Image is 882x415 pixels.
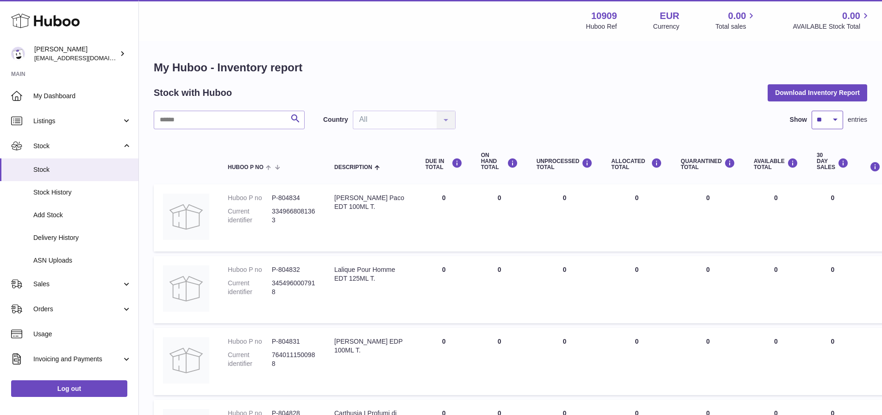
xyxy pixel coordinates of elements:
td: 0 [527,256,602,323]
div: UNPROCESSED Total [537,158,593,170]
td: 0 [744,184,807,252]
a: 0.00 AVAILABLE Stock Total [793,10,871,31]
td: 0 [472,256,527,323]
span: 0.00 [842,10,860,22]
td: 0 [807,256,858,323]
div: [PERSON_NAME] Paco EDT 100ML T. [334,194,407,211]
td: 0 [602,328,671,395]
dd: P-804834 [272,194,316,202]
div: DUE IN TOTAL [425,158,463,170]
span: 0 [706,338,710,345]
span: Listings [33,117,122,126]
span: Sales [33,280,122,289]
h2: Stock with Huboo [154,87,232,99]
span: Add Stock [33,211,131,220]
span: Total sales [715,22,757,31]
dt: Current identifier [228,207,272,225]
dd: P-804831 [272,337,316,346]
div: 30 DAY SALES [817,152,849,171]
div: Lalique Pour Homme EDT 125ML T. [334,265,407,283]
span: ASN Uploads [33,256,131,265]
label: Country [323,115,348,124]
dt: Current identifier [228,351,272,368]
td: 0 [416,328,472,395]
span: 0 [706,194,710,201]
img: internalAdmin-10909@internal.huboo.com [11,47,25,61]
td: 0 [416,184,472,252]
span: Stock [33,142,122,151]
dt: Huboo P no [228,194,272,202]
span: Usage [33,330,131,339]
td: 0 [744,256,807,323]
a: Log out [11,380,127,397]
div: Currency [653,22,680,31]
a: 0.00 Total sales [715,10,757,31]
div: Huboo Ref [586,22,617,31]
span: Description [334,164,372,170]
span: AVAILABLE Stock Total [793,22,871,31]
img: product image [163,337,209,384]
td: 0 [472,328,527,395]
span: Orders [33,305,122,314]
dd: 3349668081363 [272,207,316,225]
dd: P-804832 [272,265,316,274]
div: [PERSON_NAME] EDP 100ML T. [334,337,407,355]
span: Stock History [33,188,131,197]
span: Huboo P no [228,164,263,170]
span: Stock [33,165,131,174]
div: QUARANTINED Total [681,158,735,170]
dd: 3454960007918 [272,279,316,296]
span: 0 [706,266,710,273]
span: [EMAIL_ADDRESS][DOMAIN_NAME] [34,54,136,62]
span: 0.00 [728,10,746,22]
img: product image [163,265,209,312]
div: AVAILABLE Total [754,158,798,170]
span: My Dashboard [33,92,131,101]
td: 0 [807,184,858,252]
strong: EUR [660,10,679,22]
td: 0 [416,256,472,323]
div: ALLOCATED Total [611,158,662,170]
dt: Current identifier [228,279,272,296]
td: 0 [744,328,807,395]
span: entries [848,115,867,124]
div: [PERSON_NAME] [34,45,118,63]
td: 0 [602,256,671,323]
button: Download Inventory Report [768,84,867,101]
h1: My Huboo - Inventory report [154,60,867,75]
td: 0 [472,184,527,252]
dt: Huboo P no [228,337,272,346]
td: 0 [527,184,602,252]
dd: 7640111500988 [272,351,316,368]
dt: Huboo P no [228,265,272,274]
span: Delivery History [33,233,131,242]
label: Show [790,115,807,124]
strong: 10909 [591,10,617,22]
span: Invoicing and Payments [33,355,122,364]
td: 0 [602,184,671,252]
td: 0 [527,328,602,395]
td: 0 [807,328,858,395]
div: ON HAND Total [481,152,518,171]
img: product image [163,194,209,240]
